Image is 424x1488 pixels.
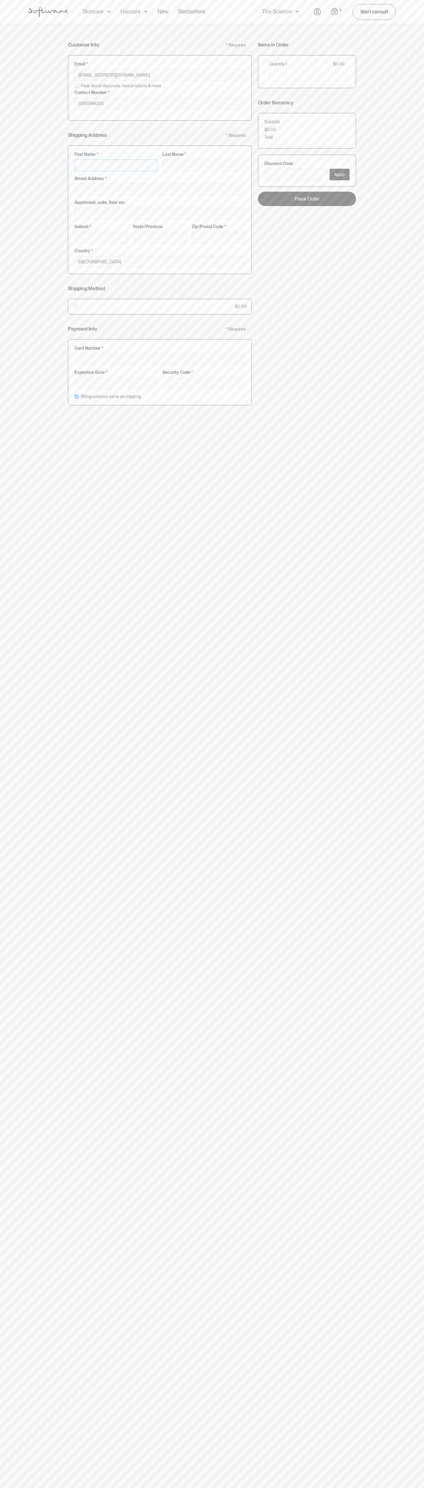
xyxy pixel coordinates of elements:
h4: Items in Order [258,42,289,48]
a: Start consult [353,4,396,20]
h4: Payment Info [68,326,97,332]
div: * Required [226,133,246,138]
input: $0.00 [73,304,77,308]
label: Street Address * [74,176,245,181]
div: $0.00 [333,62,345,67]
div: Quantity: [269,62,286,67]
span: : [269,71,271,77]
label: Email * [74,62,245,67]
label: Security Code * [162,370,245,375]
div: Haircare [120,9,141,15]
input: Hear about discounts, new products & more [74,84,78,88]
div: Total [264,135,273,140]
h4: Shipping Method [68,286,105,291]
div: $0.00 [264,127,276,132]
label: Contact Number * [74,90,245,95]
label: First Name * [74,152,157,157]
img: Software Logo [28,7,68,17]
button: Apply Discount [330,169,350,180]
label: Card Number * [74,346,245,351]
h4: Shipping Address [68,132,107,138]
img: arrow down [144,9,148,15]
h4: Customer Info [68,42,99,48]
a: Open cart [331,8,343,16]
img: arrow down [107,9,111,15]
label: Country * [74,248,245,254]
img: arrow down [296,9,299,15]
label: Expiration Date * [74,370,157,375]
span: Hear about discounts, new products & more [81,83,161,88]
label: Suburb * [74,224,128,229]
label: State/Province [133,224,187,229]
div: * Required [226,43,246,48]
div: Skincare [83,9,104,15]
div: $0.00 [235,304,247,309]
div: * Required [226,327,246,332]
label: Apartment, suite, floor etc. [74,200,245,205]
a: Place Order [258,192,356,206]
label: Billing address same as shipping [81,394,141,399]
label: Zip/Postal Code * [192,224,245,229]
div: 1 [286,62,287,67]
div: 0 [338,8,343,13]
label: Last Name * [162,152,245,157]
div: The Science [262,9,292,15]
h4: Order Summary [258,100,293,106]
label: Discount Code [264,161,350,166]
div: Subtotal [264,119,280,125]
